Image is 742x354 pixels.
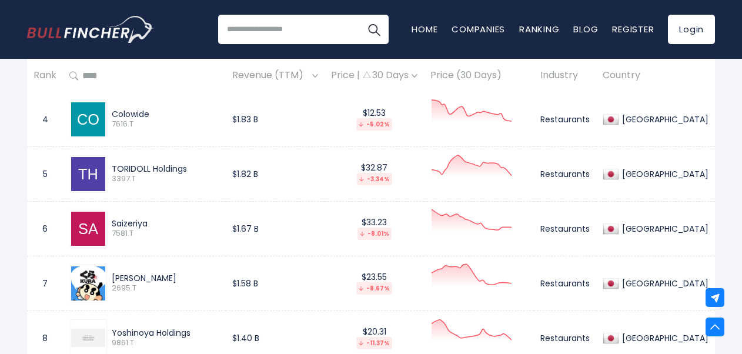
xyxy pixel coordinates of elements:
[331,272,417,295] div: $23.55
[331,326,417,349] div: $20.31
[226,256,325,310] td: $1.58 B
[226,146,325,201] td: $1.82 B
[519,23,559,35] a: Ranking
[356,282,392,295] div: -8.67%
[27,201,63,256] td: 6
[619,278,708,289] div: [GEOGRAPHIC_DATA]
[619,169,708,179] div: [GEOGRAPHIC_DATA]
[331,70,417,82] div: Price | 30 Days
[357,228,392,240] div: -8.01%
[424,59,534,93] th: Price (30 Days)
[331,162,417,185] div: $32.87
[359,15,389,44] button: Search
[356,118,392,131] div: -5.02%
[356,337,392,349] div: -11.37%
[619,223,708,234] div: [GEOGRAPHIC_DATA]
[612,23,654,35] a: Register
[112,109,219,119] div: Colowide
[331,108,417,131] div: $12.53
[27,256,63,310] td: 7
[112,229,219,239] span: 7581.T
[534,146,596,201] td: Restaurants
[619,333,708,343] div: [GEOGRAPHIC_DATA]
[668,15,715,44] a: Login
[112,218,219,229] div: Saizeriya
[412,23,437,35] a: Home
[619,114,708,125] div: [GEOGRAPHIC_DATA]
[27,146,63,201] td: 5
[534,92,596,146] td: Restaurants
[232,67,309,85] span: Revenue (TTM)
[112,119,219,129] span: 7616.T
[534,256,596,310] td: Restaurants
[27,59,63,93] th: Rank
[112,328,219,338] div: Yoshinoya Holdings
[573,23,598,35] a: Blog
[71,266,105,300] img: 2695.T.png
[27,16,154,43] img: Bullfincher logo
[112,174,219,184] span: 3397.T
[112,338,219,348] span: 9861.T
[27,16,153,43] a: Go to homepage
[331,217,417,240] div: $33.23
[534,59,596,93] th: Industry
[596,59,715,93] th: Country
[452,23,505,35] a: Companies
[226,201,325,256] td: $1.67 B
[112,273,219,283] div: [PERSON_NAME]
[27,92,63,146] td: 4
[534,201,596,256] td: Restaurants
[226,92,325,146] td: $1.83 B
[112,283,219,293] span: 2695.T
[112,163,219,174] div: TORIDOLL Holdings
[357,173,392,185] div: -3.34%
[71,329,105,346] img: 9861.T.png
